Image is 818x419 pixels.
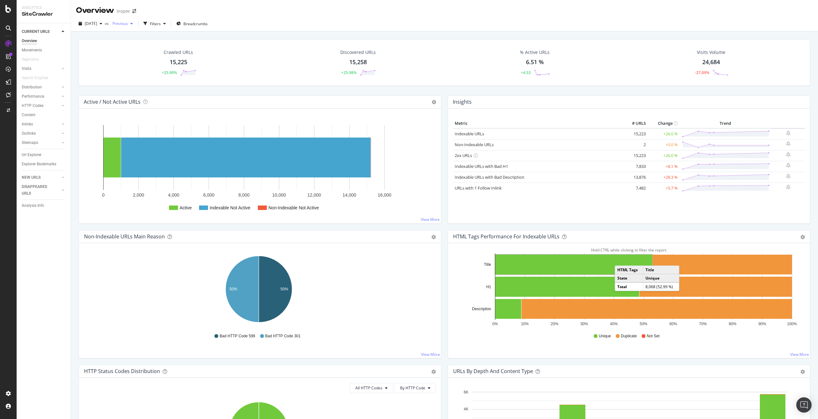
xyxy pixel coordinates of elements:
a: NEW URLS [22,174,60,181]
div: -27.09% [695,70,709,75]
div: Sitemaps [22,139,38,146]
text: 16,000 [378,192,391,198]
text: 4K [464,407,468,411]
td: +28.3 % [647,172,679,183]
div: Search Engines [22,75,48,81]
div: Content [22,112,35,118]
a: Content [22,112,66,118]
div: HTTP Codes [22,102,43,109]
span: Bad HTTP Code 599 [220,333,255,339]
text: 14,000 [343,192,356,198]
text: 2,000 [133,192,144,198]
span: Not Set [647,333,660,339]
span: 2025 Aug. 26th [85,21,97,26]
a: View More [790,352,809,357]
div: gear [431,235,436,239]
div: Url Explorer [22,152,42,158]
text: 50% [229,287,237,291]
div: bell-plus [786,131,791,136]
a: Movements [22,47,66,54]
div: bell-plus [786,141,791,146]
svg: A chart. [84,119,436,218]
span: By HTTP Code [400,385,425,391]
a: 2xx URLs [455,153,472,158]
td: +8.1 % [647,161,679,172]
td: +5.7 % [647,183,679,193]
text: 6,000 [203,192,214,198]
text: 30% [580,322,588,326]
div: Segments [22,56,39,63]
button: By HTTP Code [395,383,436,393]
button: [DATE] [76,19,105,29]
td: 7,482 [622,183,647,193]
text: 10% [521,322,529,326]
td: +26.0 % [647,150,679,161]
div: Open Intercom Messenger [796,397,812,413]
a: Indexable URLs with Bad Description [455,174,524,180]
text: 40% [610,322,618,326]
a: CURRENT URLS [22,28,60,35]
div: +4.53 [521,70,531,75]
div: Analysis Info [22,202,44,209]
button: Previous [110,19,135,29]
a: Url Explorer [22,152,66,158]
div: HTTP Status Codes Distribution [84,368,160,374]
div: Analytics [22,5,66,11]
h4: Insights [453,98,472,106]
td: Unique [643,274,679,283]
a: Search Engines [22,75,55,81]
th: Metric [453,119,622,128]
span: Bad HTTP Code 301 [265,333,301,339]
a: View More [421,217,440,222]
text: 50% [640,322,647,326]
text: 10,000 [272,192,286,198]
text: 90% [759,322,766,326]
a: Performance [22,93,60,100]
div: gear [800,235,805,239]
td: 2 [622,139,647,150]
div: Crawled URLs [164,49,193,56]
div: Overview [76,5,114,16]
div: bell-plus [786,184,791,190]
a: Indexable URLs [455,131,484,137]
a: Inlinks [22,121,60,128]
div: 15,225 [170,58,187,66]
div: Discovered URLs [340,49,376,56]
td: 8,068 (52.99 %) [643,282,679,291]
a: Outlinks [22,130,60,137]
a: Explorer Bookmarks [22,161,66,168]
div: bell-plus [786,152,791,157]
div: Visits Volume [697,49,725,56]
div: gear [431,370,436,374]
button: Breadcrumbs [174,19,210,29]
div: +25.99% [162,70,177,75]
div: Inspee [117,8,130,14]
text: Indexable Not Active [210,205,251,210]
text: 50% [281,287,288,291]
text: 60% [669,322,677,326]
div: URLs by Depth and Content Type [453,368,533,374]
div: Performance [22,93,44,100]
text: Active [180,205,192,210]
div: HTML Tags Performance for Indexable URLs [453,233,559,240]
button: All HTTP Codes [350,383,393,393]
td: Total [615,282,643,291]
div: SiteCrawler [22,11,66,18]
div: bell-plus [786,174,791,179]
span: Duplicate [621,333,637,339]
td: HTML Tags [615,266,643,274]
a: Analysis Info [22,202,66,209]
text: 8,000 [238,192,250,198]
text: 0% [492,322,498,326]
svg: A chart. [453,253,803,327]
div: gear [800,370,805,374]
text: 70% [699,322,707,326]
a: View More [421,352,440,357]
svg: A chart. [84,253,434,327]
span: vs [105,21,110,26]
div: Overview [22,38,37,44]
td: 15,223 [622,128,647,139]
i: Options [432,100,436,104]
